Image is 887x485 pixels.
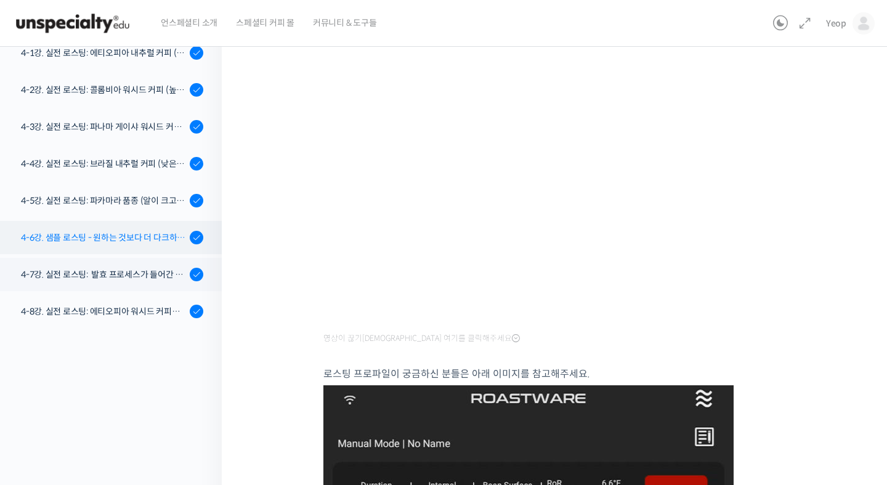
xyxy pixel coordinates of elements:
div: 4-4강. 실전 로스팅: 브라질 내추럴 커피 (낮은 고도에서 재배되어 당분과 밀도가 낮은 경우) [21,157,186,170]
p: 로스팅 프로파일이 궁금하신 분들은 아래 이미지를 참고해주세요. [323,366,792,382]
a: 대화 [81,383,159,414]
div: 4-6강. 샘플 로스팅 - 원하는 것보다 더 다크하게 로스팅 하는 이유 [21,231,186,244]
div: 4-2강. 실전 로스팅: 콜롬비아 워시드 커피 (높은 밀도와 수분율 때문에 1차 크랙에서 많은 수분을 방출하는 경우) [21,83,186,97]
div: 4-8강. 실전 로스팅: 에티오피아 워시드 커피를 에스프레소용으로 로스팅 할 때 [21,305,186,318]
div: 4-7강. 실전 로스팅: 발효 프로세스가 들어간 커피를 필터용으로 로스팅 할 때 [21,268,186,281]
div: 4-1강. 실전 로스팅: 에티오피아 내추럴 커피 (당분이 많이 포함되어 있고 색이 고르지 않은 경우) [21,46,186,60]
a: 홈 [4,383,81,414]
span: 홈 [39,401,46,411]
span: Yeop [826,18,846,29]
span: 영상이 끊기[DEMOGRAPHIC_DATA] 여기를 클릭해주세요 [323,334,520,343]
div: 4-3강. 실전 로스팅: 파나마 게이샤 워시드 커피 (플레이버 프로파일이 로스팅하기 까다로운 경우) [21,120,186,134]
a: 설정 [159,383,237,414]
span: 설정 [190,401,205,411]
div: 4-5강. 실전 로스팅: 파카마라 품종 (알이 크고 산지에서 건조가 고르게 되기 힘든 경우) [21,194,186,207]
span: 대화 [113,402,128,412]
